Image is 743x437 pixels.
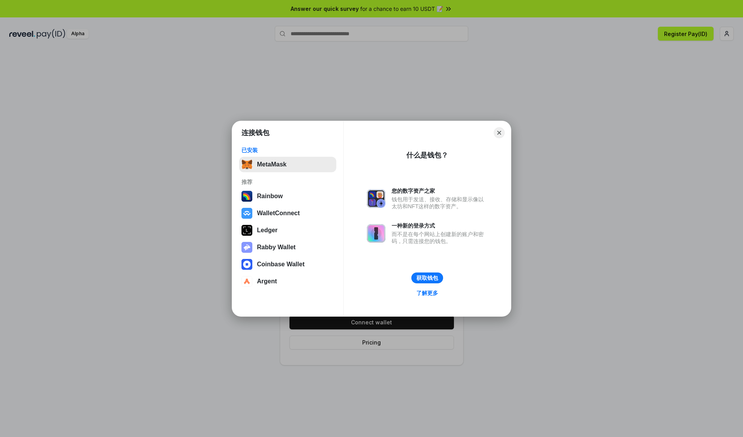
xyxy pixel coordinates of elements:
[239,189,336,204] button: Rainbow
[239,257,336,272] button: Coinbase Wallet
[241,259,252,270] img: svg+xml,%3Csvg%20width%3D%2228%22%20height%3D%2228%22%20viewBox%3D%220%200%2028%2028%22%20fill%3D...
[412,288,443,298] a: 了解更多
[392,187,488,194] div: 您的数字资产之家
[257,161,286,168] div: MetaMask
[257,227,277,234] div: Ledger
[416,290,438,296] div: 了解更多
[241,276,252,287] img: svg+xml,%3Csvg%20width%3D%2228%22%20height%3D%2228%22%20viewBox%3D%220%200%2028%2028%22%20fill%3D...
[241,225,252,236] img: svg+xml,%3Csvg%20xmlns%3D%22http%3A%2F%2Fwww.w3.org%2F2000%2Fsvg%22%20width%3D%2228%22%20height%3...
[392,231,488,245] div: 而不是在每个网站上创建新的账户和密码，只需连接您的钱包。
[241,208,252,219] img: svg+xml,%3Csvg%20width%3D%2228%22%20height%3D%2228%22%20viewBox%3D%220%200%2028%2028%22%20fill%3D...
[392,196,488,210] div: 钱包用于发送、接收、存储和显示像以太坊和NFT这样的数字资产。
[416,274,438,281] div: 获取钱包
[241,178,334,185] div: 推荐
[241,242,252,253] img: svg+xml,%3Csvg%20xmlns%3D%22http%3A%2F%2Fwww.w3.org%2F2000%2Fsvg%22%20fill%3D%22none%22%20viewBox...
[241,147,334,154] div: 已安装
[241,128,269,137] h1: 连接钱包
[239,240,336,255] button: Rabby Wallet
[239,206,336,221] button: WalletConnect
[239,274,336,289] button: Argent
[367,224,385,243] img: svg+xml,%3Csvg%20xmlns%3D%22http%3A%2F%2Fwww.w3.org%2F2000%2Fsvg%22%20fill%3D%22none%22%20viewBox...
[406,151,448,160] div: 什么是钱包？
[392,222,488,229] div: 一种新的登录方式
[239,157,336,172] button: MetaMask
[257,261,305,268] div: Coinbase Wallet
[241,159,252,170] img: svg+xml,%3Csvg%20fill%3D%22none%22%20height%3D%2233%22%20viewBox%3D%220%200%2035%2033%22%20width%...
[241,191,252,202] img: svg+xml,%3Csvg%20width%3D%22120%22%20height%3D%22120%22%20viewBox%3D%220%200%20120%20120%22%20fil...
[257,244,296,251] div: Rabby Wallet
[494,127,505,138] button: Close
[257,278,277,285] div: Argent
[257,210,300,217] div: WalletConnect
[367,189,385,208] img: svg+xml,%3Csvg%20xmlns%3D%22http%3A%2F%2Fwww.w3.org%2F2000%2Fsvg%22%20fill%3D%22none%22%20viewBox...
[239,223,336,238] button: Ledger
[411,272,443,283] button: 获取钱包
[257,193,283,200] div: Rainbow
